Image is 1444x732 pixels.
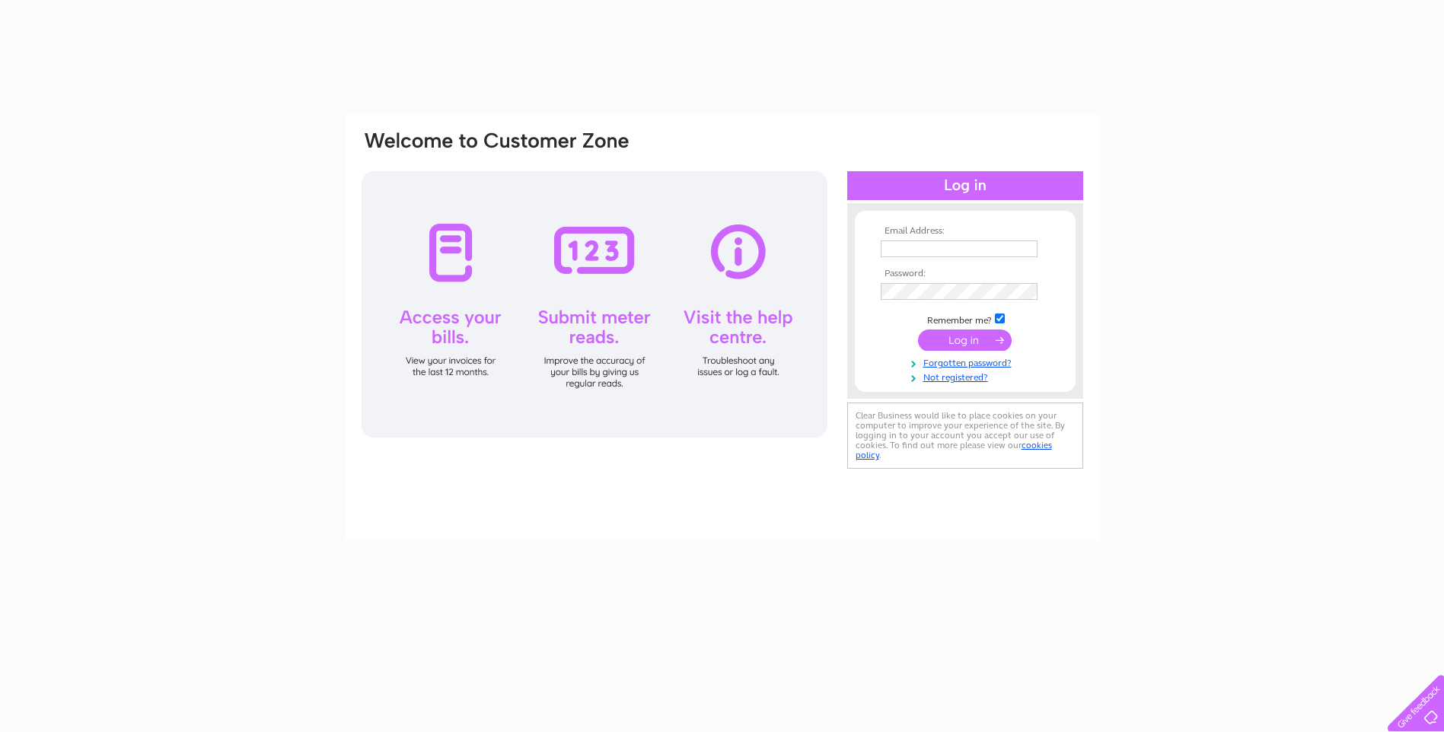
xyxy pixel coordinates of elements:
[881,369,1054,384] a: Not registered?
[881,355,1054,369] a: Forgotten password?
[877,311,1054,326] td: Remember me?
[877,226,1054,237] th: Email Address:
[856,440,1052,460] a: cookies policy
[847,403,1083,469] div: Clear Business would like to place cookies on your computer to improve your experience of the sit...
[918,329,1012,351] input: Submit
[877,269,1054,279] th: Password:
